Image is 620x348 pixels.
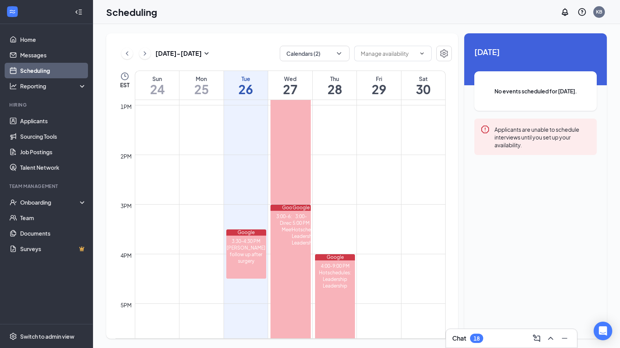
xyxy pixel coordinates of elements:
[546,334,555,343] svg: ChevronUp
[401,75,445,83] div: Sat
[530,332,543,345] button: ComposeMessage
[135,71,179,100] a: August 24, 2025
[401,71,445,100] a: August 30, 2025
[9,198,17,206] svg: UserCheck
[121,48,133,59] button: ChevronLeft
[270,220,311,233] div: Director's Meeting
[119,152,133,160] div: 2pm
[436,46,452,61] button: Settings
[490,87,581,95] span: No events scheduled for [DATE].
[20,113,86,129] a: Applicants
[20,82,87,90] div: Reporting
[179,71,224,100] a: August 25, 2025
[268,83,312,96] h1: 27
[560,334,569,343] svg: Minimize
[315,254,355,260] div: Google
[361,49,416,58] input: Manage availability
[226,245,267,264] div: [PERSON_NAME] follow up after surgery
[419,50,425,57] svg: ChevronDown
[560,7,570,17] svg: Notifications
[20,332,74,340] div: Switch to admin view
[179,83,224,96] h1: 25
[9,183,85,190] div: Team Management
[439,49,449,58] svg: Settings
[119,202,133,210] div: 3pm
[20,198,80,206] div: Onboarding
[270,213,311,220] div: 3:00-6:00 PM
[313,83,357,96] h1: 28
[313,71,357,100] a: August 28, 2025
[335,50,343,57] svg: ChevronDown
[596,9,602,15] div: KB
[9,332,17,340] svg: Settings
[480,125,490,134] svg: Error
[268,75,312,83] div: Wed
[75,8,83,16] svg: Collapse
[401,83,445,96] h1: 30
[135,83,179,96] h1: 24
[135,75,179,83] div: Sun
[315,269,355,289] div: Hotschedules: Leadership Leadership
[292,205,311,211] div: Google
[292,213,311,226] div: 3:00-5:00 PM
[179,75,224,83] div: Mon
[357,71,401,100] a: August 29, 2025
[119,251,133,260] div: 4pm
[139,48,151,59] button: ChevronRight
[224,83,268,96] h1: 26
[20,241,86,257] a: SurveysCrown
[123,49,131,58] svg: ChevronLeft
[155,49,202,58] h3: [DATE] - [DATE]
[9,82,17,90] svg: Analysis
[313,75,357,83] div: Thu
[270,205,311,211] div: Google
[280,46,350,61] button: Calendars (2)ChevronDown
[357,75,401,83] div: Fri
[119,301,133,309] div: 5pm
[357,83,401,96] h1: 29
[20,226,86,241] a: Documents
[532,334,541,343] svg: ComposeMessage
[226,238,267,245] div: 3:30-4:30 PM
[20,144,86,160] a: Job Postings
[141,49,149,58] svg: ChevronRight
[315,263,355,269] div: 4:00-9:00 PM
[120,81,129,89] span: EST
[292,226,311,246] div: Hotschedules: Leadership Leadership
[577,7,587,17] svg: QuestionInfo
[474,335,480,342] div: 18
[268,71,312,100] a: August 27, 2025
[474,46,597,58] span: [DATE]
[9,8,16,16] svg: WorkstreamLogo
[119,102,133,111] div: 1pm
[226,229,267,236] div: Google
[106,5,157,19] h1: Scheduling
[224,75,268,83] div: Tue
[20,129,86,144] a: Sourcing Tools
[20,160,86,175] a: Talent Network
[544,332,557,345] button: ChevronUp
[494,125,591,149] div: Applicants are unable to schedule interviews until you set up your availability.
[120,72,129,81] svg: Clock
[594,322,612,340] div: Open Intercom Messenger
[9,102,85,108] div: Hiring
[20,32,86,47] a: Home
[452,334,466,343] h3: Chat
[558,332,571,345] button: Minimize
[224,71,268,100] a: August 26, 2025
[20,47,86,63] a: Messages
[202,49,211,58] svg: SmallChevronDown
[20,63,86,78] a: Scheduling
[20,210,86,226] a: Team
